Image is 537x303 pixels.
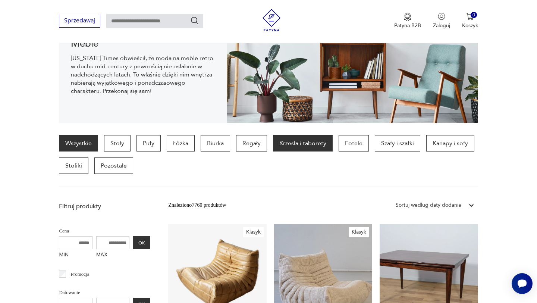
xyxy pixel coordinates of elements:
[59,157,88,174] a: Stoliki
[394,22,421,29] p: Patyna B2B
[339,135,369,151] a: Fotele
[236,135,267,151] a: Regały
[227,11,478,123] img: Meble
[394,13,421,29] button: Patyna B2B
[404,13,411,21] img: Ikona medalu
[136,135,161,151] a: Pufy
[466,13,474,20] img: Ikona koszyka
[375,135,420,151] a: Szafy i szafki
[190,16,199,25] button: Szukaj
[59,202,150,210] p: Filtruj produkty
[433,13,450,29] button: Zaloguj
[59,135,98,151] a: Wszystkie
[168,201,226,209] div: Znaleziono 7760 produktów
[394,13,421,29] a: Ikona medaluPatyna B2B
[71,39,214,48] h1: Meble
[133,236,150,249] button: OK
[59,249,92,261] label: MIN
[273,135,333,151] a: Krzesła i taborety
[104,135,131,151] a: Stoły
[260,9,283,31] img: Patyna - sklep z meblami i dekoracjami vintage
[462,22,478,29] p: Koszyk
[438,13,445,20] img: Ikonka użytkownika
[167,135,195,151] a: Łóżka
[96,249,130,261] label: MAX
[59,227,150,235] p: Cena
[71,54,214,95] p: [US_STATE] Times obwieścił, że moda na meble retro w duchu mid-century z pewnością nie osłabnie w...
[201,135,230,151] a: Biurka
[471,12,477,18] div: 0
[462,13,478,29] button: 0Koszyk
[512,273,533,294] iframe: Smartsupp widget button
[433,22,450,29] p: Zaloguj
[59,288,150,297] p: Datowanie
[59,19,100,24] a: Sprzedawaj
[94,157,133,174] a: Pozostałe
[59,14,100,28] button: Sprzedawaj
[396,201,461,209] div: Sortuj według daty dodania
[426,135,474,151] a: Kanapy i sofy
[71,270,89,278] p: Promocja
